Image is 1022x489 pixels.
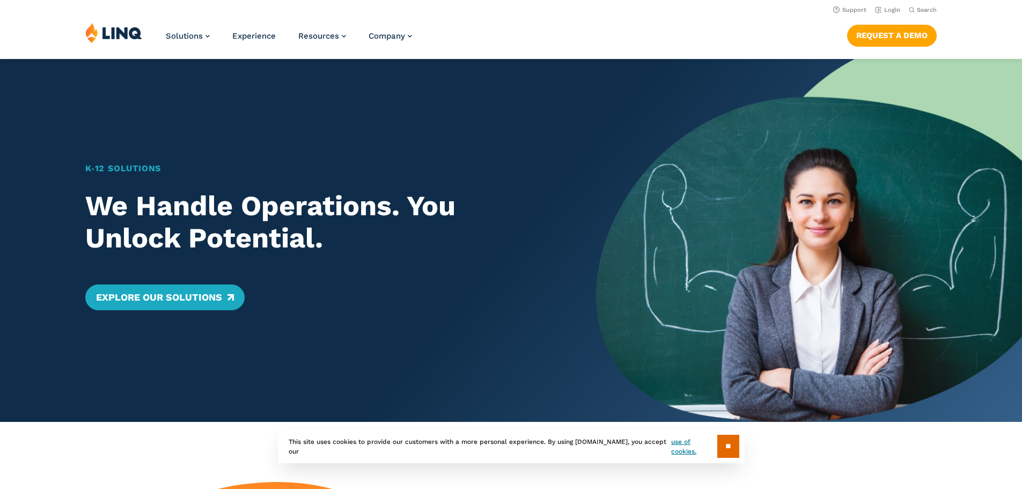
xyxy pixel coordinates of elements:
[847,23,937,46] nav: Button Navigation
[298,31,339,41] span: Resources
[85,190,555,254] h2: We Handle Operations. You Unlock Potential.
[85,23,142,43] img: LINQ | K‑12 Software
[278,429,745,463] div: This site uses cookies to provide our customers with a more personal experience. By using [DOMAIN...
[847,25,937,46] a: Request a Demo
[917,6,937,13] span: Search
[369,31,412,41] a: Company
[166,31,203,41] span: Solutions
[875,6,900,13] a: Login
[833,6,866,13] a: Support
[909,6,937,14] button: Open Search Bar
[596,59,1022,422] img: Home Banner
[298,31,346,41] a: Resources
[369,31,405,41] span: Company
[85,162,555,175] h1: K‑12 Solutions
[85,284,245,310] a: Explore Our Solutions
[166,31,210,41] a: Solutions
[166,23,412,58] nav: Primary Navigation
[671,437,717,456] a: use of cookies.
[232,31,276,41] a: Experience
